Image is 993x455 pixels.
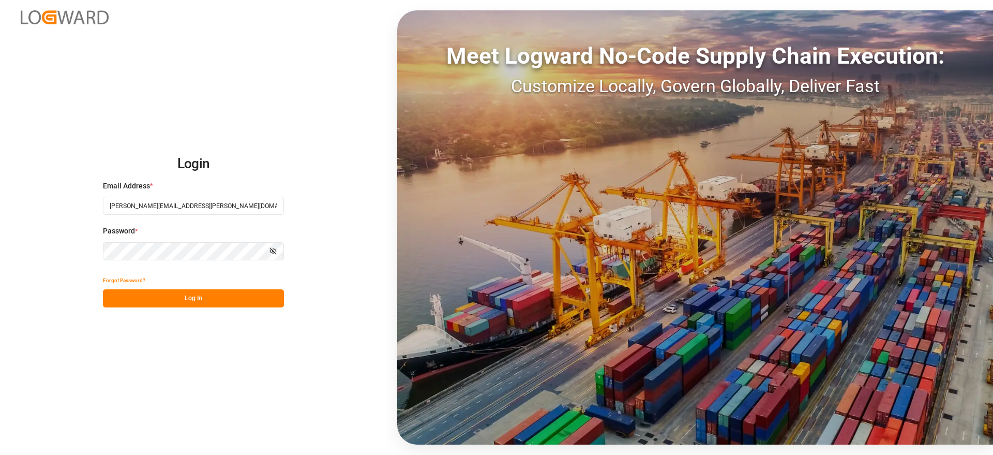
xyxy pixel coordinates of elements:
img: Logward_new_orange.png [21,10,109,24]
span: Email Address [103,181,150,192]
button: Forgot Password? [103,271,145,289]
h2: Login [103,148,284,181]
span: Password [103,226,135,237]
input: Enter your email [103,197,284,215]
div: Customize Locally, Govern Globally, Deliver Fast [397,73,993,99]
div: Meet Logward No-Code Supply Chain Execution: [397,39,993,73]
button: Log In [103,289,284,307]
